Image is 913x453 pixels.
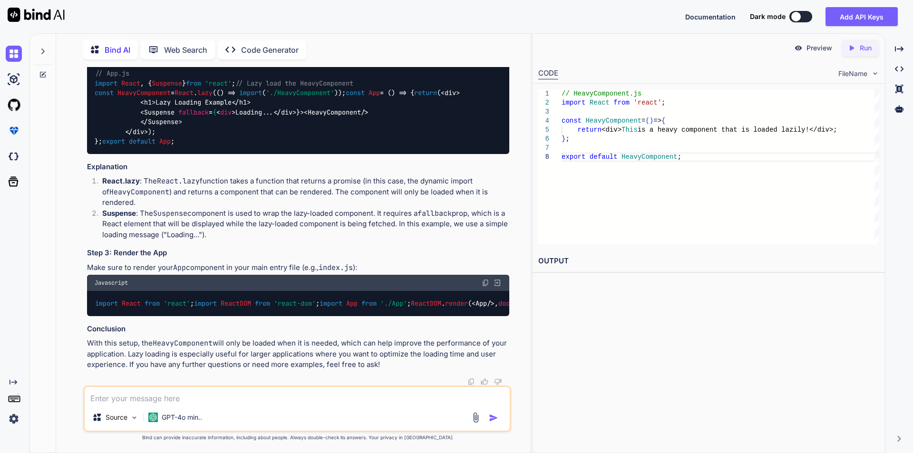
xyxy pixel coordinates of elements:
span: const [346,88,365,97]
span: HeavyComponent [117,88,171,97]
span: </ > [125,127,148,136]
span: default [589,153,617,161]
p: Run [860,43,872,53]
span: './HeavyComponent' [266,88,334,97]
p: : The component is used to wrap the lazy-loaded component. It requires a prop, which is a React e... [102,208,509,241]
span: const [562,117,582,125]
span: // HeavyComponent.js [562,90,641,97]
div: 7 [538,144,549,153]
span: ( [645,117,649,125]
p: GPT-4o min.. [162,413,202,422]
span: = [641,117,645,125]
span: from [186,79,201,87]
span: div [281,108,292,116]
span: return [414,88,437,97]
img: dislike [494,378,502,386]
span: default [129,137,155,145]
img: githubLight [6,97,22,113]
span: Suspense [144,108,175,116]
span: import [320,299,342,308]
span: from [255,299,270,308]
code: HeavyComponent [153,338,213,348]
span: { [661,117,665,125]
span: ; [677,153,681,161]
span: < = < > [140,108,235,116]
code: , { } ; = . ( ( )); = ( ) => { ( ); }; ; [95,68,460,146]
span: import [95,79,117,87]
div: 2 [538,98,549,107]
img: Open in Browser [493,279,502,287]
span: => [653,117,661,125]
div: 1 [538,89,549,98]
span: </ > [273,108,296,116]
img: settings [6,411,22,427]
span: React [121,79,140,87]
img: chat [6,46,22,62]
span: < > [441,88,460,97]
code: fallback [418,209,452,218]
span: } [562,135,565,143]
span: from [361,299,377,308]
img: ai-studio [6,71,22,87]
span: Documentation [685,13,736,21]
span: const [95,88,114,97]
code: HeavyComponent [109,187,169,197]
span: React [589,99,609,106]
p: : The function takes a function that returns a promise (in this case, the dynamic import of ) and... [102,176,509,208]
code: React.lazy [157,176,200,186]
p: Make sure to render your component in your main entry file (e.g., ): [87,262,509,273]
span: HeavyComponent [622,153,678,161]
p: Web Search [164,44,207,56]
span: document [498,299,529,308]
strong: Suspense [102,209,136,218]
span: This [622,126,638,134]
span: ReactDOM [221,299,251,308]
span: ; [661,99,665,106]
span: App [476,299,487,308]
span: from [613,99,630,106]
span: Javascript [95,279,128,287]
span: <div> [602,126,622,134]
p: Code Generator [241,44,299,56]
span: Dark mode [750,12,786,21]
p: Source [106,413,127,422]
img: attachment [470,412,481,423]
span: HeavyComponent [308,108,361,116]
span: 'react' [164,299,190,308]
span: h1 [239,98,247,107]
img: premium [6,123,22,139]
span: Suspense [148,118,178,126]
span: ) [650,117,653,125]
span: Suspense [152,79,182,87]
span: // Lazy load the HeavyComponent [235,79,353,87]
span: App [369,88,380,97]
p: With this setup, the will only be loaded when it is needed, which can help improve the performanc... [87,338,509,370]
span: h1 [144,98,152,107]
div: 6 [538,135,549,144]
button: Add API Keys [826,7,898,26]
img: chevron down [871,69,879,77]
span: 'react-dom' [274,299,316,308]
img: like [481,378,488,386]
h3: Explanation [87,162,509,173]
span: ReactDOM [411,299,441,308]
strong: React.lazy [102,176,140,185]
span: from [145,299,160,308]
img: Bind AI [8,8,65,22]
div: 8 [538,153,549,162]
button: Documentation [685,12,736,22]
span: < > [140,98,155,107]
span: ; [833,126,837,134]
span: div [220,108,232,116]
span: export [562,153,585,161]
p: Preview [806,43,832,53]
span: () => [216,88,235,97]
h3: Step 3: Render the App [87,248,509,259]
span: div [133,127,144,136]
span: // App.js [95,69,129,78]
span: FileName [838,69,867,78]
span: import [95,299,118,308]
span: App [346,299,358,308]
span: < /> [304,108,369,116]
span: App [159,137,171,145]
